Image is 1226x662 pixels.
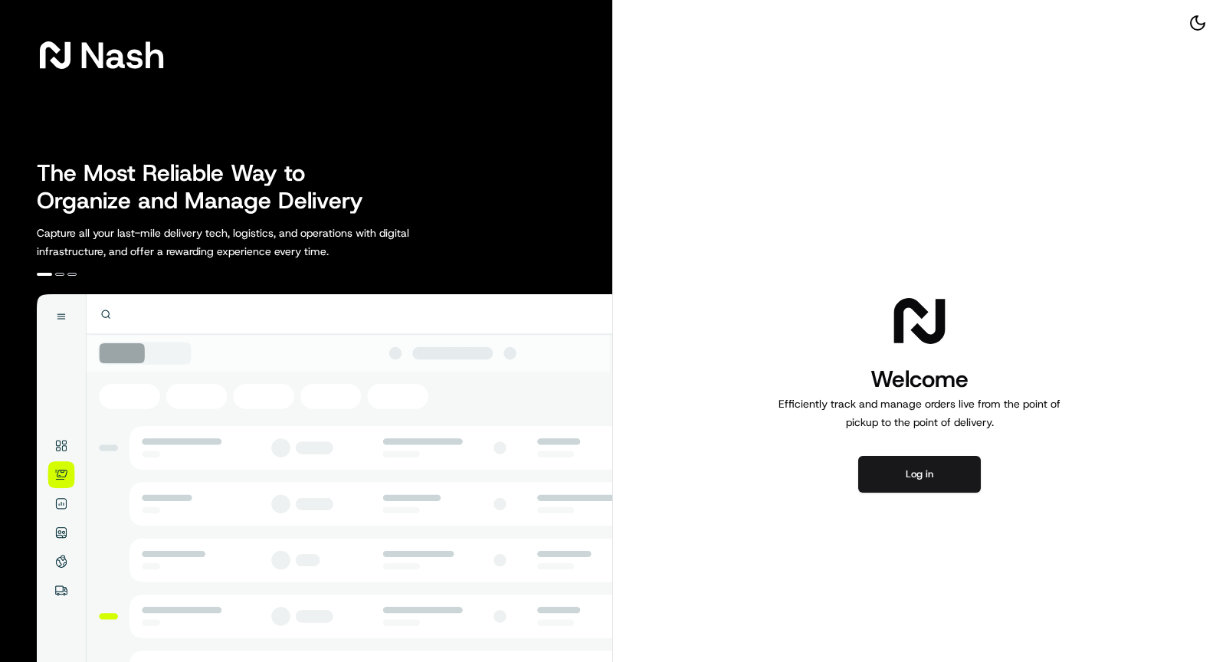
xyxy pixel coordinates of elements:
[37,224,478,261] p: Capture all your last-mile delivery tech, logistics, and operations with digital infrastructure, ...
[772,364,1067,395] h1: Welcome
[858,456,981,493] button: Log in
[772,395,1067,431] p: Efficiently track and manage orders live from the point of pickup to the point of delivery.
[80,40,165,70] span: Nash
[37,159,380,215] h2: The Most Reliable Way to Organize and Manage Delivery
